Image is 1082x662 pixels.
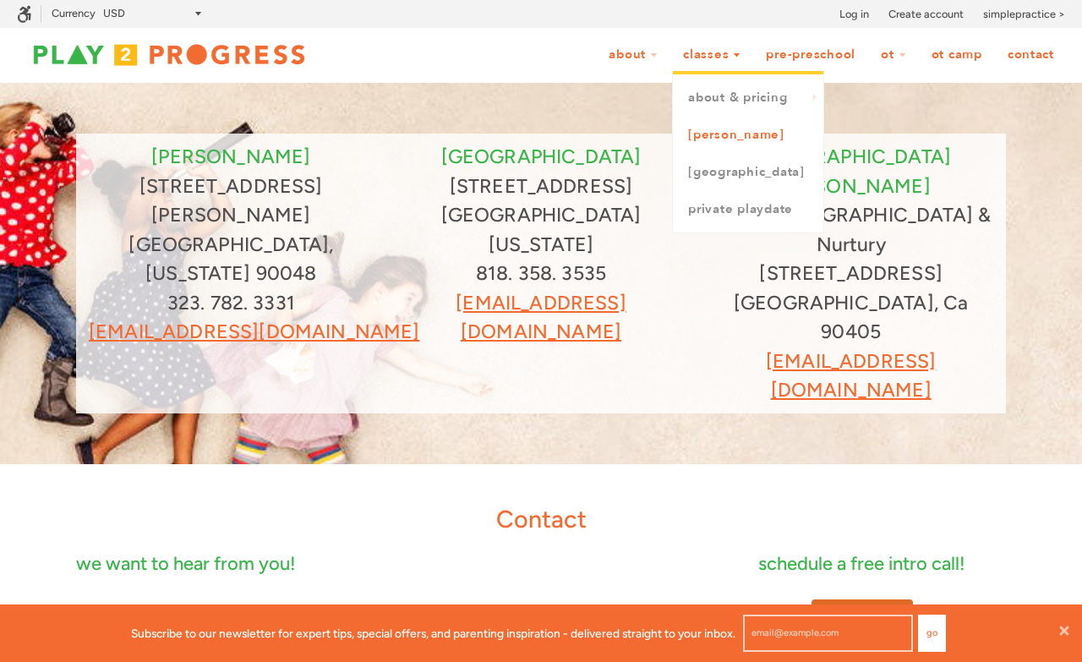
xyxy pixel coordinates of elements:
label: Currency [52,7,96,19]
a: book now [811,599,913,642]
input: email@example.com [743,615,913,652]
a: [EMAIL_ADDRESS][DOMAIN_NAME] [766,349,936,402]
p: Send us a message and someone from our team will be in touch within a few hours. If you'd prefer,... [76,600,685,643]
a: Contact [997,39,1065,71]
a: Classes [672,39,751,71]
a: [PERSON_NAME] [673,117,823,154]
font: [GEOGRAPHIC_DATA][PERSON_NAME] [751,145,951,198]
a: OT [870,39,917,71]
a: About & Pricing [673,79,823,117]
font: [PERSON_NAME] [151,145,310,168]
p: schedule a free intro call! [719,549,1006,578]
a: Create account [888,6,964,23]
span: [GEOGRAPHIC_DATA] [441,145,642,168]
p: [GEOGRAPHIC_DATA][US_STATE] [399,200,684,259]
p: 818. 358. 3535 [399,259,684,288]
a: [EMAIL_ADDRESS][DOMAIN_NAME] [89,320,419,343]
a: Private Playdate [673,191,823,228]
p: 323. 782. 3331 [89,288,374,318]
p: we want to hear from you! [76,549,685,578]
a: [GEOGRAPHIC_DATA] [673,154,823,191]
a: OT Camp [921,39,993,71]
p: [GEOGRAPHIC_DATA], Ca 90405 [708,288,993,347]
p: [STREET_ADDRESS] [399,172,684,201]
button: Go [918,615,946,652]
img: Play2Progress logo [17,38,321,72]
p: [STREET_ADDRESS] [708,259,993,288]
a: Pre-Preschool [755,39,866,71]
a: About [598,39,669,71]
a: [EMAIL_ADDRESS][DOMAIN_NAME] [456,291,626,344]
p: [STREET_ADDRESS][PERSON_NAME] [89,172,374,230]
a: simplepractice > [983,6,1065,23]
p: At the [GEOGRAPHIC_DATA] & Nurtury [708,200,993,259]
p: [GEOGRAPHIC_DATA], [US_STATE] 90048 [89,230,374,288]
a: Log in [839,6,869,23]
p: Subscribe to our newsletter for expert tips, special offers, and parenting inspiration - delivere... [131,624,735,643]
